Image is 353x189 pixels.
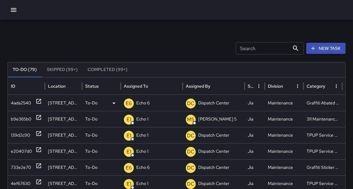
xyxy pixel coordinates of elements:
[265,127,303,143] div: Maintenance
[126,100,132,107] p: E6
[48,83,66,89] div: Location
[45,127,82,143] div: 303 19th Street
[136,111,148,127] p: Echo 1
[85,111,98,127] p: To-Do
[265,111,303,127] div: Maintenance
[198,127,229,143] p: Dispatch Center
[45,95,82,111] div: 1128 Jefferson Street
[11,160,31,175] div: 733e2e70
[265,95,303,111] div: Maintenance
[127,180,131,188] p: E1
[265,159,303,175] div: Maintenance
[136,127,148,143] p: Echo 1
[245,111,265,127] div: Jia
[245,159,265,175] div: Jia
[85,83,99,89] div: Status
[126,164,132,172] p: E6
[11,95,31,111] div: 4ada2540
[306,43,346,54] button: New Task
[136,95,150,111] p: Echo 6
[11,83,15,89] div: ID
[303,127,342,143] div: TPUP Service Requested
[293,82,302,90] button: Division column menu
[187,116,194,123] p: M5
[187,132,194,139] p: DC
[136,160,150,175] p: Echo 6
[198,143,229,159] p: Dispatch Center
[11,143,32,159] div: e20407d0
[83,62,133,77] button: Completed (99+)
[303,111,342,127] div: 311 Maintenance Related Issue Reported
[187,148,194,156] p: DC
[245,95,265,111] div: Jia
[8,62,42,77] button: To-Do (79)
[187,164,194,172] p: DC
[303,159,342,175] div: Graffiti Sticker Abated Small
[198,160,229,175] p: Dispatch Center
[11,127,30,143] div: 139d2c90
[303,95,342,111] div: Graffiti Abated Large
[268,83,283,89] div: Division
[303,143,342,159] div: TPUP Service Requested
[307,83,325,89] div: Category
[198,95,229,111] p: Dispatch Center
[11,111,31,127] div: b9e365b0
[45,111,82,127] div: 2425 Valdez Street
[198,111,237,127] p: [PERSON_NAME] 5
[187,100,194,107] p: DC
[248,83,254,89] div: Source
[85,127,98,143] p: To-Do
[45,159,82,175] div: 1645 Telegraph Avenue
[85,143,98,159] p: To-Do
[186,83,210,89] div: Assigned By
[127,148,131,156] p: E1
[45,143,82,159] div: 1645 Telegraph Avenue
[332,82,341,90] button: Category column menu
[187,180,194,188] p: DC
[124,83,148,89] div: Assigned To
[245,127,265,143] div: Jia
[136,143,148,159] p: Echo 1
[127,116,131,123] p: E1
[255,82,263,90] button: Source column menu
[245,143,265,159] div: Jia
[85,95,98,111] p: To-Do
[42,62,83,77] button: Skipped (99+)
[265,143,303,159] div: Maintenance
[127,132,131,139] p: E1
[85,160,98,175] p: To-Do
